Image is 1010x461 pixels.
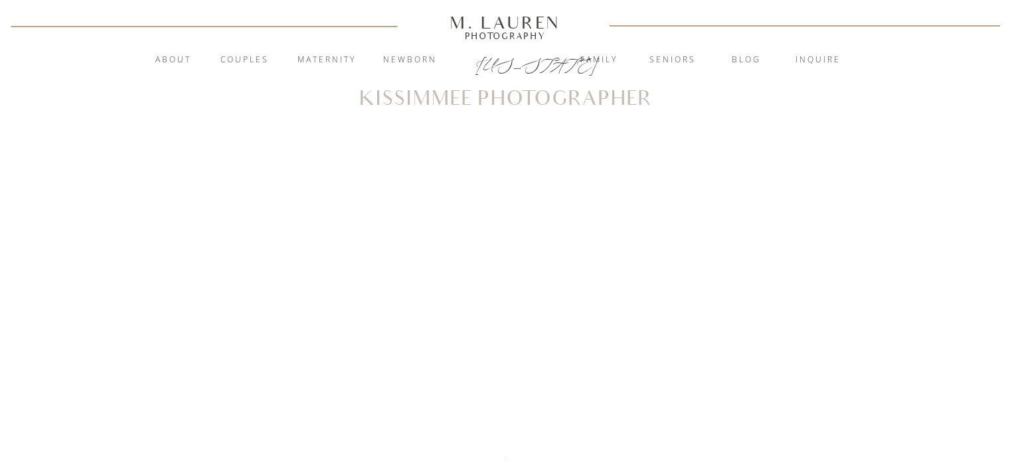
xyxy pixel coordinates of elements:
h1: Kissimmee Photographer [312,90,699,109]
a: Maternity [291,54,363,67]
a: [US_STATE] [475,54,536,70]
a: M. Lauren [410,15,600,30]
a: blog [711,54,782,67]
a: Family [563,54,635,67]
a: Newborn [375,54,446,67]
a: Seniors [637,54,709,67]
a: inquire [782,54,854,67]
a: View Gallery [461,440,551,452]
a: About [148,54,199,67]
a: Couples [209,54,281,67]
a: Photography [444,33,566,39]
